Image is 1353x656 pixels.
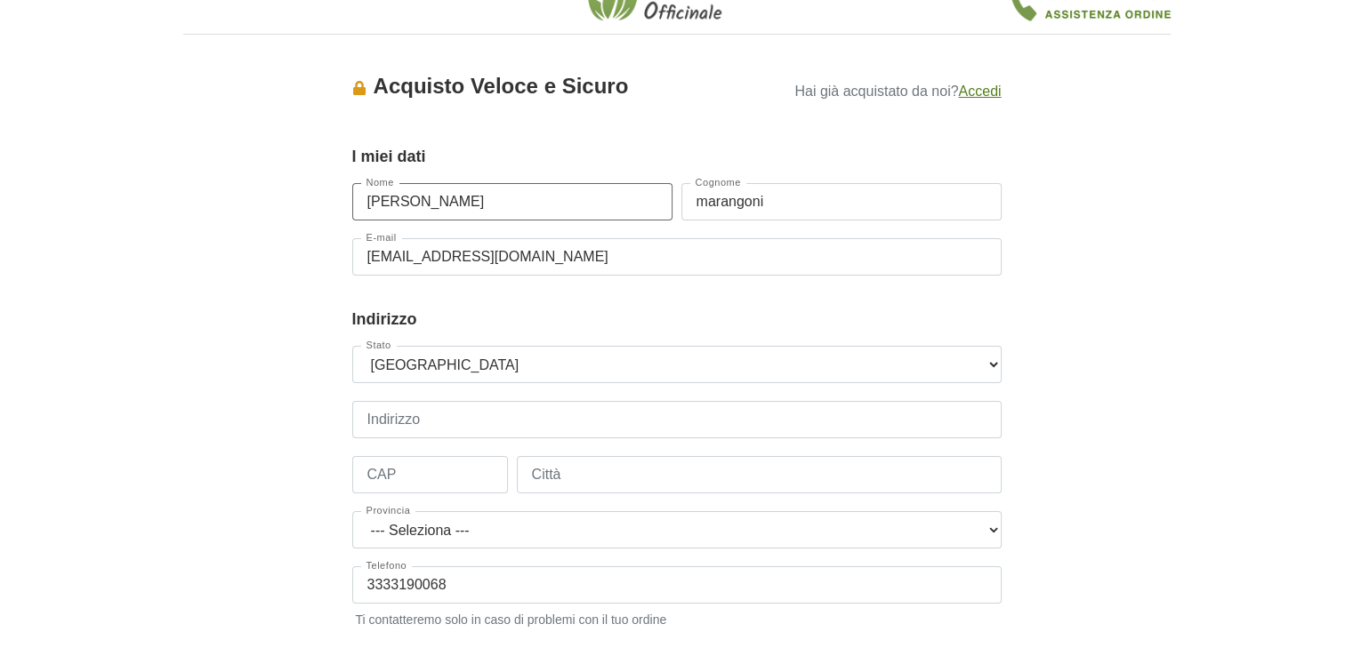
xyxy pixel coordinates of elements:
[352,401,1002,438] input: Indirizzo
[690,178,746,188] label: Cognome
[361,561,413,571] label: Telefono
[352,607,1002,629] small: Ti contatteremo solo in caso di problemi con il tuo ordine
[352,183,672,220] input: Nome
[681,183,1002,220] input: Cognome
[361,178,399,188] label: Nome
[352,145,1002,169] legend: I miei dati
[361,340,397,350] label: Stato
[352,238,1002,276] input: E-mail
[517,456,1002,493] input: Città
[958,84,1001,99] a: Accedi
[352,456,508,493] input: CAP
[352,566,1002,604] input: Telefono
[361,233,402,243] label: E-mail
[352,70,763,102] div: Acquisto Veloce e Sicuro
[762,77,1001,102] p: Hai già acquistato da noi?
[361,506,416,516] label: Provincia
[352,308,1002,332] legend: Indirizzo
